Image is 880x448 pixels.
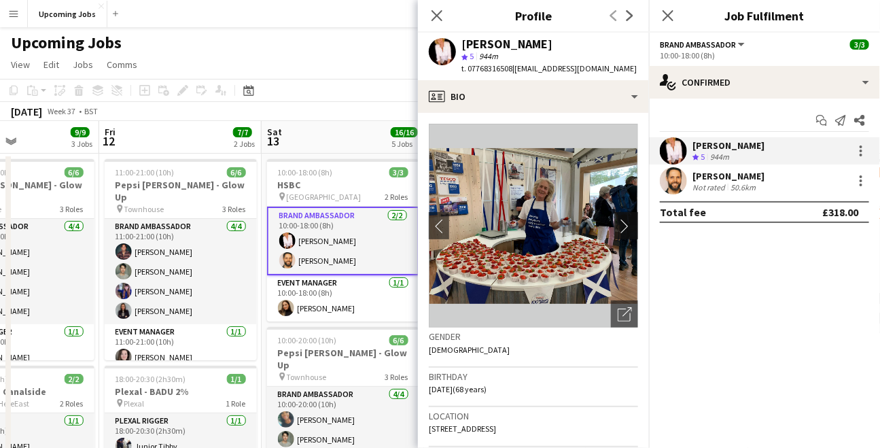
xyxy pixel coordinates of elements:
[105,385,257,398] h3: Plexal - BADU 2%
[105,324,257,371] app-card-role: Event Manager1/111:00-21:00 (10h)[PERSON_NAME]
[71,139,92,149] div: 3 Jobs
[418,7,649,24] h3: Profile
[692,182,728,192] div: Not rated
[226,398,246,409] span: 1 Role
[267,159,419,322] app-job-card: 10:00-18:00 (8h)3/3HSBC [GEOGRAPHIC_DATA]2 RolesBrand Ambassador2/210:00-18:00 (8h)[PERSON_NAME][...
[476,51,501,61] span: 944m
[11,33,122,53] h1: Upcoming Jobs
[429,345,510,355] span: [DEMOGRAPHIC_DATA]
[11,105,42,118] div: [DATE]
[43,58,59,71] span: Edit
[649,7,880,24] h3: Job Fulfilment
[227,374,246,384] span: 1/1
[105,179,257,203] h3: Pepsi [PERSON_NAME] - Glow Up
[429,424,496,434] span: [STREET_ADDRESS]
[71,127,90,137] span: 9/9
[73,58,93,71] span: Jobs
[389,335,408,345] span: 6/6
[234,139,255,149] div: 2 Jobs
[461,38,552,50] div: [PERSON_NAME]
[101,56,143,73] a: Comms
[391,139,417,149] div: 5 Jobs
[701,152,705,162] span: 5
[65,167,84,177] span: 6/6
[660,50,869,61] div: 10:00-18:00 (8h)
[233,127,252,137] span: 7/7
[429,371,638,383] h3: Birthday
[611,300,638,328] div: Open photos pop-in
[660,39,747,50] button: Brand Ambassador
[429,384,487,394] span: [DATE] (68 years)
[116,167,175,177] span: 11:00-21:00 (10h)
[850,39,869,50] span: 3/3
[278,335,337,345] span: 10:00-20:00 (10h)
[45,106,79,116] span: Week 37
[67,56,99,73] a: Jobs
[223,204,246,214] span: 3 Roles
[105,159,257,360] app-job-card: 11:00-21:00 (10h)6/6Pepsi [PERSON_NAME] - Glow Up Townhouse3 RolesBrand Ambassador4/411:00-21:00 ...
[660,39,736,50] span: Brand Ambassador
[267,347,419,371] h3: Pepsi [PERSON_NAME] - Glow Up
[124,398,145,409] span: Plexal
[391,127,418,137] span: 16/16
[105,126,116,138] span: Fri
[429,410,638,422] h3: Location
[227,167,246,177] span: 6/6
[105,219,257,324] app-card-role: Brand Ambassador4/411:00-21:00 (10h)[PERSON_NAME][PERSON_NAME][PERSON_NAME][PERSON_NAME]
[461,63,512,73] span: t. 07768316508
[116,374,186,384] span: 18:00-20:30 (2h30m)
[429,330,638,343] h3: Gender
[660,205,706,219] div: Total fee
[692,139,764,152] div: [PERSON_NAME]
[107,58,137,71] span: Comms
[124,204,164,214] span: Townhouse
[11,58,30,71] span: View
[418,80,649,113] div: Bio
[692,170,764,182] div: [PERSON_NAME]
[60,398,84,409] span: 2 Roles
[267,126,282,138] span: Sat
[385,372,408,382] span: 3 Roles
[278,167,333,177] span: 10:00-18:00 (8h)
[267,275,419,322] app-card-role: Event Manager1/110:00-18:00 (8h)[PERSON_NAME]
[385,192,408,202] span: 2 Roles
[60,204,84,214] span: 3 Roles
[84,106,98,116] div: BST
[265,133,282,149] span: 13
[429,124,638,328] img: Crew avatar or photo
[38,56,65,73] a: Edit
[389,167,408,177] span: 3/3
[707,152,732,163] div: 944m
[28,1,107,27] button: Upcoming Jobs
[470,51,474,61] span: 5
[5,56,35,73] a: View
[287,192,362,202] span: [GEOGRAPHIC_DATA]
[822,205,858,219] div: £318.00
[267,207,419,275] app-card-role: Brand Ambassador2/210:00-18:00 (8h)[PERSON_NAME][PERSON_NAME]
[103,133,116,149] span: 12
[728,182,758,192] div: 50.6km
[267,179,419,191] h3: HSBC
[649,66,880,99] div: Confirmed
[512,63,637,73] span: | [EMAIL_ADDRESS][DOMAIN_NAME]
[65,374,84,384] span: 2/2
[287,372,327,382] span: Townhouse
